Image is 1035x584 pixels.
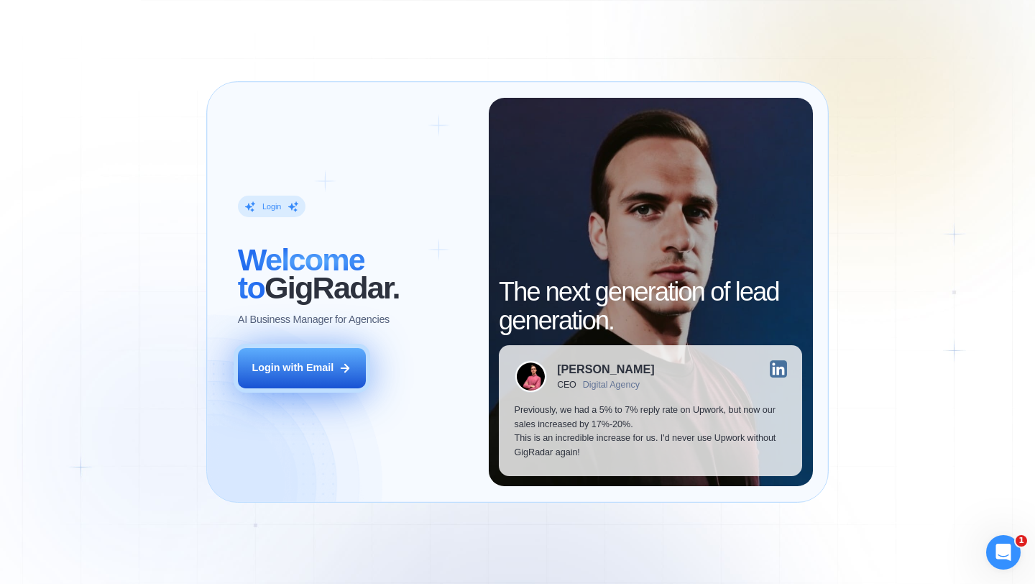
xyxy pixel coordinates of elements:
[557,380,576,390] div: CEO
[515,403,787,460] p: Previously, we had a 5% to 7% reply rate on Upwork, but now our sales increased by 17%-20%. This ...
[499,278,802,334] h2: The next generation of lead generation.
[583,380,640,390] div: Digital Agency
[262,201,281,211] div: Login
[238,348,366,388] button: Login with Email
[252,361,333,375] div: Login with Email
[986,535,1021,570] iframe: Intercom live chat
[238,246,473,303] h2: ‍ GigRadar.
[557,363,654,375] div: [PERSON_NAME]
[238,313,390,327] p: AI Business Manager for Agencies
[1016,535,1027,547] span: 1
[238,242,364,306] span: Welcome to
